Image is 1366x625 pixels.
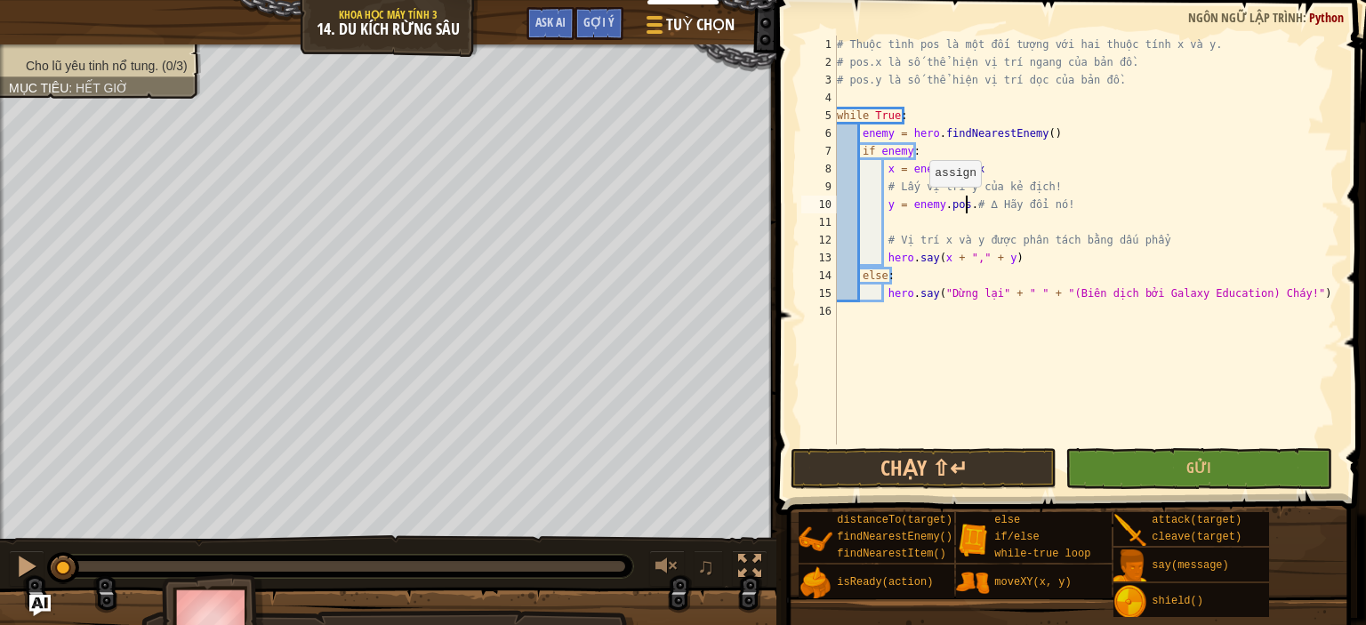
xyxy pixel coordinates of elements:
[1152,531,1241,543] span: cleave(target)
[801,107,837,124] div: 5
[732,550,767,587] button: Bật tắt chế độ toàn màn hình
[837,548,945,560] span: findNearestItem()
[994,548,1090,560] span: while-true loop
[935,166,976,180] code: assign
[801,36,837,53] div: 1
[799,523,832,557] img: portrait.png
[632,7,745,49] button: Tuỳ chọn
[1152,595,1203,607] span: shield()
[801,302,837,320] div: 16
[1309,9,1344,26] span: Python
[76,81,128,95] span: Hết giờ
[9,550,44,587] button: Ctrl + P: Pause
[801,142,837,160] div: 7
[994,514,1020,526] span: else
[526,7,575,40] button: Ask AI
[1113,585,1147,619] img: portrait.png
[801,178,837,196] div: 9
[1152,559,1228,572] span: say(message)
[801,89,837,107] div: 4
[801,231,837,249] div: 12
[697,553,715,580] span: ♫
[791,448,1057,489] button: Chạy ⇧↵
[1186,458,1211,477] span: Gửi
[837,531,952,543] span: findNearestEnemy()
[801,124,837,142] div: 6
[994,531,1039,543] span: if/else
[1065,448,1332,489] button: Gửi
[1113,514,1147,548] img: portrait.png
[583,13,615,30] span: Gợi ý
[801,249,837,267] div: 13
[535,13,566,30] span: Ask AI
[1188,9,1303,26] span: Ngôn ngữ lập trình
[994,576,1071,589] span: moveXY(x, y)
[649,550,685,587] button: Tùy chỉnh âm lượng
[801,196,837,213] div: 10
[956,566,990,600] img: portrait.png
[26,59,188,73] span: Cho lũ yêu tinh nổ tung. (0/3)
[801,267,837,284] div: 14
[799,566,832,600] img: portrait.png
[1113,549,1147,583] img: portrait.png
[9,81,68,95] span: Mục tiêu
[837,576,933,589] span: isReady(action)
[1303,9,1309,26] span: :
[1152,514,1241,526] span: attack(target)
[9,57,188,75] li: Cho lũ yêu tinh nổ tung.
[801,284,837,302] div: 15
[801,53,837,71] div: 2
[801,213,837,231] div: 11
[837,514,952,526] span: distanceTo(target)
[68,81,76,95] span: :
[694,550,724,587] button: ♫
[801,71,837,89] div: 3
[666,13,735,36] span: Tuỳ chọn
[801,160,837,178] div: 8
[29,595,51,616] button: Ask AI
[956,523,990,557] img: portrait.png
